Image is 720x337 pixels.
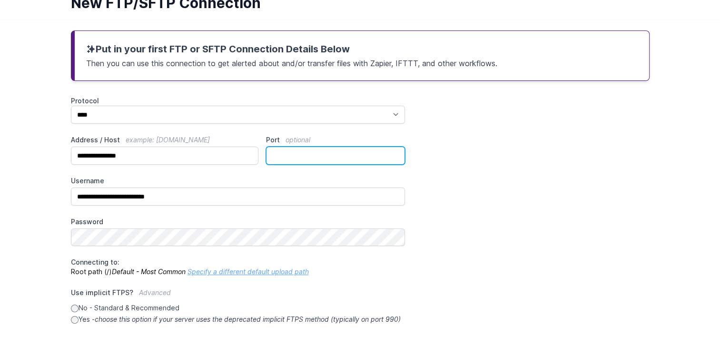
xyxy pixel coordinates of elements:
[71,288,405,303] label: Use implicit FTPS?
[71,315,405,324] label: Yes -
[266,135,405,145] label: Port
[112,268,186,276] i: Default - Most Common
[71,303,405,313] label: No - Standard & Recommended
[71,176,405,186] label: Username
[71,217,405,227] label: Password
[71,135,259,145] label: Address / Host
[71,258,119,266] span: Connecting to:
[71,258,405,277] p: Root path (/)
[139,288,171,297] span: Advanced
[672,289,709,326] iframe: Drift Widget Chat Controller
[187,268,309,276] a: Specify a different default upload path
[95,315,401,323] i: choose this option if your server uses the deprecated implicit FTPS method (typically on port 990)
[71,316,79,324] input: Yes -choose this option if your server uses the deprecated implicit FTPS method (typically on por...
[86,42,638,56] h3: Put in your first FTP or SFTP Connection Details Below
[126,136,210,144] span: example: [DOMAIN_NAME]
[71,305,79,312] input: No - Standard & Recommended
[71,96,405,106] label: Protocol
[286,136,310,144] span: optional
[86,56,638,69] p: Then you can use this connection to get alerted about and/or transfer files with Zapier, IFTTT, a...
